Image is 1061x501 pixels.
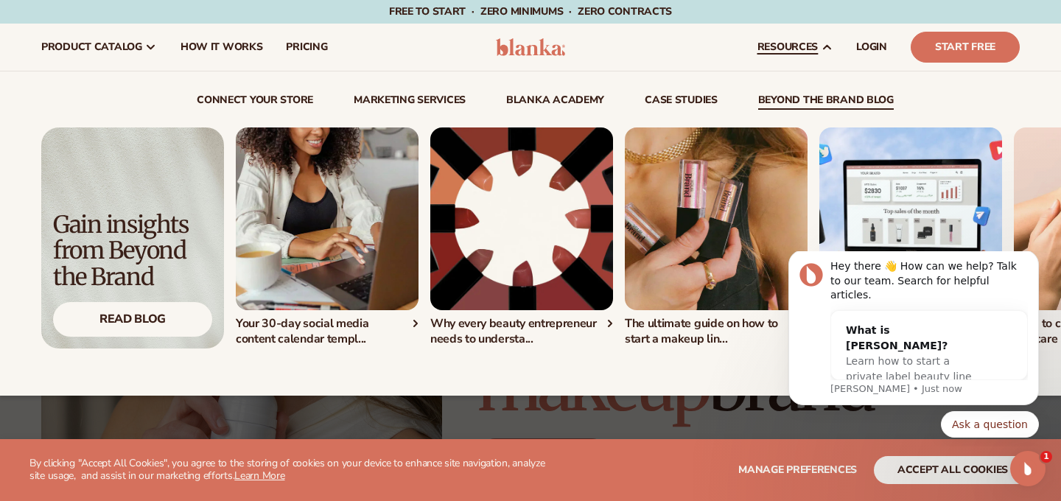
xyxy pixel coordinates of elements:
[181,41,263,53] span: How It Works
[430,316,613,347] div: Why every beauty entrepreneur needs to understa...
[844,24,899,71] a: LOGIN
[874,456,1032,484] button: accept all cookies
[64,8,262,52] div: Hey there 👋 How can we help? Talk to our team. Search for helpful articles.
[746,24,844,71] a: resources
[29,24,169,71] a: product catalog
[757,41,818,53] span: resources
[856,41,887,53] span: LOGIN
[625,127,808,310] img: Shopify Image 3
[738,456,857,484] button: Manage preferences
[430,127,613,347] div: 2 / 5
[64,131,262,144] p: Message from Lee, sent Just now
[286,41,327,53] span: pricing
[506,95,604,110] a: Blanka Academy
[645,95,718,110] a: case studies
[236,127,419,310] img: Shopify Image 2
[389,4,672,18] span: Free to start · ZERO minimums · ZERO contracts
[758,95,894,110] a: beyond the brand blog
[234,469,284,483] a: Learn More
[1010,451,1046,486] iframe: Intercom live chat
[236,127,419,347] a: Shopify Image 2 Your 30-day social media content calendar templ...
[819,127,1002,310] img: Shopify Image 4
[766,251,1061,446] iframe: Intercom notifications message
[41,41,142,53] span: product catalog
[496,38,566,56] img: logo
[430,127,613,347] a: Lipstick packaging. Why every beauty entrepreneur needs to understa...
[625,127,808,347] div: 3 / 5
[64,8,262,129] div: Message content
[430,127,613,310] img: Lipstick packaging.
[80,104,206,147] span: Learn how to start a private label beauty line with [PERSON_NAME]
[22,160,273,186] div: Quick reply options
[625,316,808,347] div: The ultimate guide on how to start a makeup lin...
[354,95,466,110] a: Marketing services
[738,463,857,477] span: Manage preferences
[53,302,212,337] div: Read Blog
[274,24,339,71] a: pricing
[236,316,419,347] div: Your 30-day social media content calendar templ...
[65,60,231,161] div: What is [PERSON_NAME]?Learn how to start a private label beauty line with [PERSON_NAME]
[175,160,273,186] button: Quick reply: Ask a question
[33,12,57,35] img: Profile image for Lee
[911,32,1020,63] a: Start Free
[41,127,224,348] img: Light background with shadow.
[819,127,1002,347] div: 4 / 5
[236,127,419,347] div: 1 / 5
[1040,451,1052,463] span: 1
[29,458,554,483] p: By clicking "Accept All Cookies", you agree to the storing of cookies on your device to enhance s...
[41,127,224,348] a: Light background with shadow. Gain insights from Beyond the Brand Read Blog
[197,95,313,110] a: connect your store
[625,127,808,347] a: Shopify Image 3 The ultimate guide on how to start a makeup lin...
[80,71,217,102] div: What is [PERSON_NAME]?
[819,127,1002,347] a: Shopify Image 4 A digital marketing guide for a successful drop...
[169,24,275,71] a: How It Works
[53,212,212,290] div: Gain insights from Beyond the Brand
